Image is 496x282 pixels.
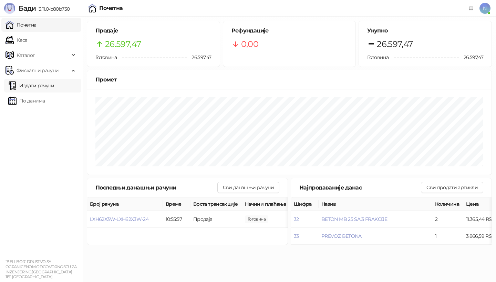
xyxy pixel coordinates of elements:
[17,48,35,62] span: Каталог
[245,215,268,223] span: 26.597,47
[367,27,483,35] h5: Укупно
[187,54,211,61] span: 26.597,47
[19,4,36,12] span: Бади
[432,211,463,228] td: 2
[459,54,483,61] span: 26.597,47
[321,216,387,222] button: BETON MB 25 SA 3 FRAKCIJE
[90,216,148,222] button: LXH62X3W-LXH62X3W-24
[321,233,362,239] button: PREVOZ BETONA
[17,64,59,77] span: Фискални рачуни
[242,197,311,211] th: Начини плаћања
[432,197,463,211] th: Количина
[294,233,299,239] button: 33
[4,3,15,14] img: Logo
[377,38,413,51] span: 26.597,47
[190,197,242,211] th: Врста трансакције
[367,54,389,60] span: Готовина
[95,183,217,192] div: Последњи данашњи рачуни
[190,211,242,228] td: Продаја
[466,3,477,14] a: Документација
[6,259,77,279] small: "BELI BOR" DRUSTVO SA OGRANICENOM ODGOVORNOSCU ZA INZENJERING,[GEOGRAPHIC_DATA] 1191 [GEOGRAPHIC_...
[421,182,483,193] button: Сви продати артикли
[36,6,70,12] span: 3.11.0-b80b730
[8,79,54,93] a: Издати рачуни
[479,3,490,14] span: N.
[163,211,190,228] td: 10:55:57
[105,38,141,51] span: 26.597,47
[319,197,432,211] th: Назив
[432,228,463,245] td: 1
[99,6,123,11] div: Почетна
[95,27,211,35] h5: Продаје
[291,197,319,211] th: Шифра
[6,18,37,32] a: Почетна
[217,182,279,193] button: Сви данашњи рачуни
[95,54,117,60] span: Готовина
[95,75,483,84] div: Промет
[294,216,299,222] button: 32
[87,197,163,211] th: Број рачуна
[299,183,421,192] div: Најпродаваније данас
[6,33,27,47] a: Каса
[231,27,348,35] h5: Рефундације
[241,38,258,51] span: 0,00
[163,197,190,211] th: Време
[8,94,45,108] a: По данима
